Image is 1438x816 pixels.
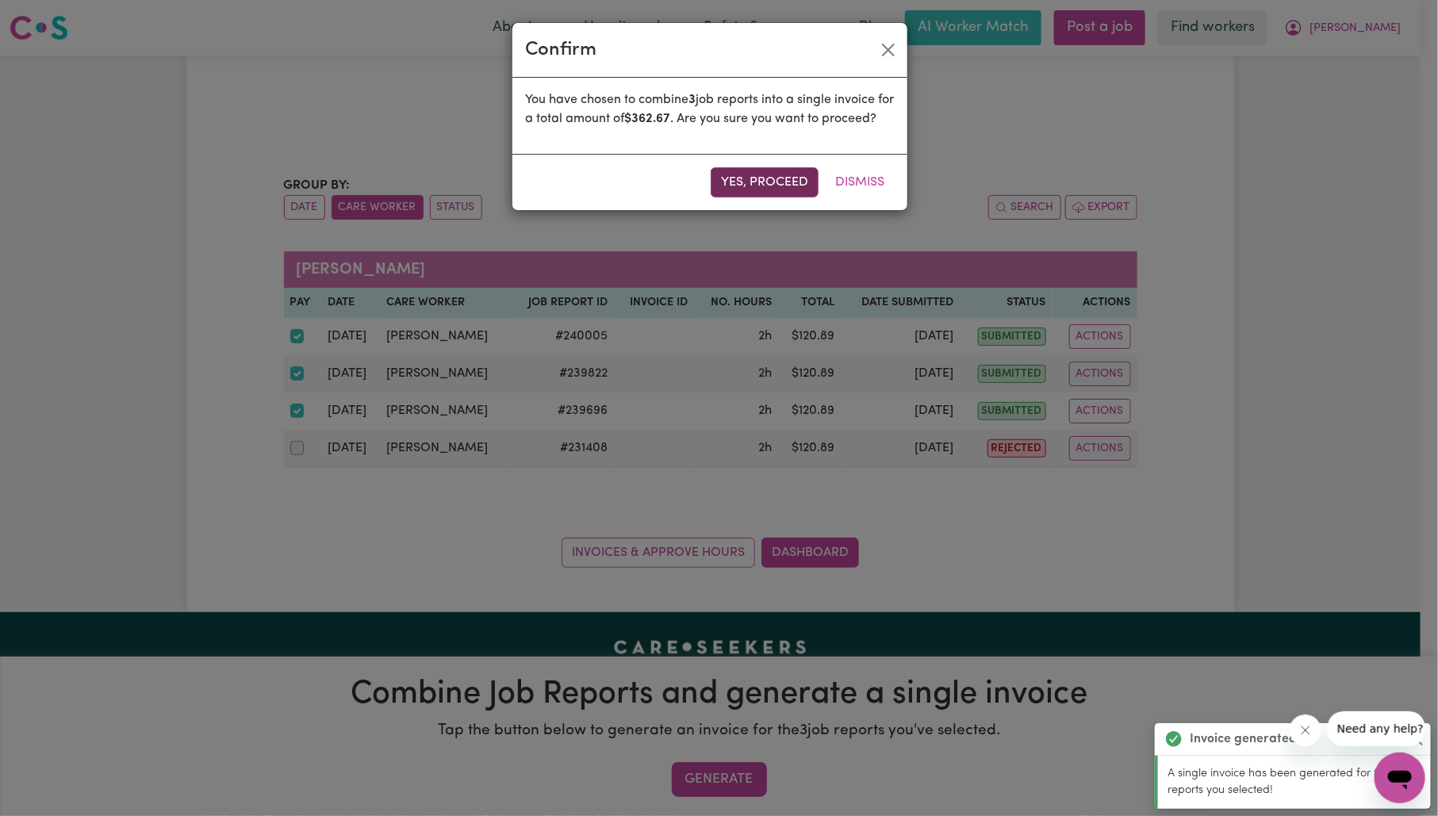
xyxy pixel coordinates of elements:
iframe: Message from company [1328,711,1425,746]
button: Yes, proceed [711,167,819,197]
iframe: Button to launch messaging window [1375,753,1425,803]
b: 3 [688,94,696,106]
b: $ 362.67 [624,113,670,125]
button: Close [876,37,901,63]
p: A single invoice has been generated for the job reports you selected! [1168,765,1421,799]
iframe: Close message [1290,714,1321,746]
span: You have chosen to combine job reports into a single invoice for a total amount of . Are you sure... [525,94,894,125]
div: Confirm [525,36,596,64]
strong: Invoice generated [1190,730,1297,749]
button: Dismiss [825,167,895,197]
